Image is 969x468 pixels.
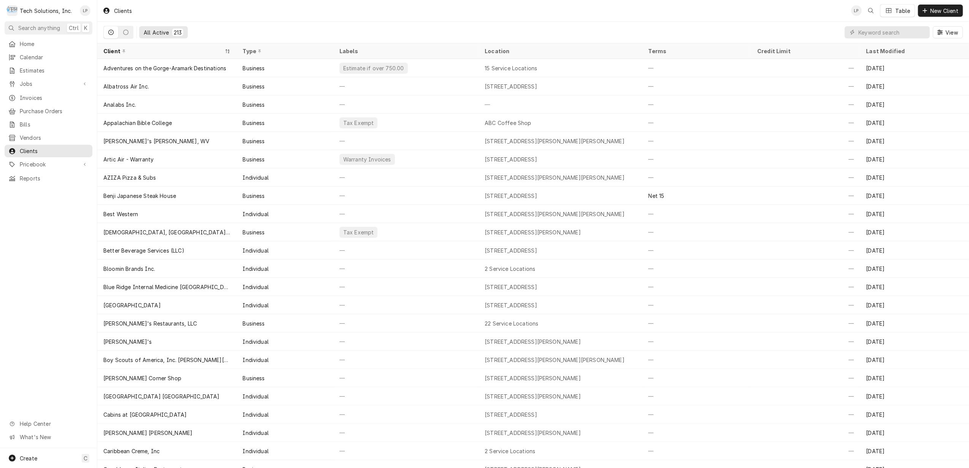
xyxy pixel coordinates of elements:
div: Individual [243,392,269,400]
div: — [751,405,860,424]
div: — [642,168,751,187]
div: Adventures on the Gorge-Aramark Destinations [103,64,226,72]
div: Individual [243,210,269,218]
div: Estimate if over 750.00 [343,64,405,72]
div: [DATE] [860,369,969,387]
button: New Client [918,5,963,17]
div: [STREET_ADDRESS] [485,82,537,90]
div: Appalachian Bible College [103,119,172,127]
a: Go to What's New [5,431,92,443]
div: [DATE] [860,387,969,405]
div: — [333,387,479,405]
div: Client [103,47,223,55]
div: [STREET_ADDRESS] [485,301,537,309]
div: Credit Limit [757,47,852,55]
div: [PERSON_NAME]'s [PERSON_NAME], WV [103,137,209,145]
div: 213 [174,28,182,36]
div: — [333,205,479,223]
div: Caribbean Creme, Inc [103,447,160,455]
a: Go to Jobs [5,77,92,90]
div: Bloomin Brands Inc. [103,265,155,273]
div: Lisa Paschal's Avatar [851,5,862,16]
div: Cabins at [GEOGRAPHIC_DATA] [103,411,187,419]
div: [DATE] [860,296,969,314]
div: — [333,259,479,278]
div: Better Beverage Services (LLC) [103,247,184,255]
div: [STREET_ADDRESS][PERSON_NAME] [485,338,581,346]
div: — [751,95,860,114]
div: [STREET_ADDRESS][PERSON_NAME][PERSON_NAME] [485,356,625,364]
span: Jobs [20,80,77,88]
div: — [751,114,860,132]
div: — [642,314,751,332]
div: — [642,278,751,296]
div: [DEMOGRAPHIC_DATA], [GEOGRAPHIC_DATA], [GEOGRAPHIC_DATA] [103,228,230,236]
div: — [642,369,751,387]
div: Tech Solutions, Inc. [20,7,72,15]
div: [STREET_ADDRESS][PERSON_NAME][PERSON_NAME] [485,174,625,182]
span: Bills [20,120,89,128]
div: Last Modified [866,47,961,55]
span: Search anything [18,24,60,32]
div: Individual [243,338,269,346]
span: Clients [20,147,89,155]
div: Terms [649,47,744,55]
div: Boy Scouts of America, Inc. [PERSON_NAME][GEOGRAPHIC_DATA][PERSON_NAME] [103,356,230,364]
div: [DATE] [860,114,969,132]
div: 22 Service Locations [485,319,538,327]
div: — [333,296,479,314]
div: [DATE] [860,59,969,77]
span: Home [20,40,89,48]
button: Open search [865,5,877,17]
div: [DATE] [860,314,969,332]
div: [STREET_ADDRESS][PERSON_NAME] [485,374,581,382]
div: T [7,5,17,16]
span: Pricebook [20,160,77,168]
div: Individual [243,411,269,419]
div: — [751,387,860,405]
div: — [751,424,860,442]
div: — [333,442,479,460]
div: — [751,205,860,223]
div: AZIZA Pizza & Subs [103,174,156,182]
div: [DATE] [860,405,969,424]
span: Create [20,455,37,462]
div: Individual [243,356,269,364]
div: — [751,314,860,332]
span: Help Center [20,420,88,428]
div: [STREET_ADDRESS][PERSON_NAME][PERSON_NAME] [485,210,625,218]
div: — [642,296,751,314]
div: [STREET_ADDRESS] [485,155,537,163]
div: — [333,332,479,351]
div: — [333,351,479,369]
a: Estimates [5,64,92,77]
div: — [751,296,860,314]
div: — [333,168,479,187]
div: [STREET_ADDRESS][PERSON_NAME] [485,429,581,437]
span: New Client [929,7,960,15]
div: [DATE] [860,278,969,296]
div: [DATE] [860,259,969,278]
a: Reports [5,172,92,185]
div: LP [851,5,862,16]
div: — [642,59,751,77]
div: [GEOGRAPHIC_DATA] [GEOGRAPHIC_DATA] [103,392,220,400]
div: — [333,241,479,259]
div: Business [243,192,265,200]
div: — [751,278,860,296]
div: — [751,332,860,351]
div: [DATE] [860,132,969,150]
a: Invoices [5,92,92,104]
div: Individual [243,301,269,309]
div: — [333,132,479,150]
div: — [333,405,479,424]
div: Type [243,47,325,55]
div: — [642,223,751,241]
div: — [642,150,751,168]
div: All Active [144,28,169,36]
div: Best Western [103,210,138,218]
div: Net 15 [649,192,665,200]
span: C [84,454,87,462]
a: Home [5,38,92,50]
div: [STREET_ADDRESS] [485,283,537,291]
